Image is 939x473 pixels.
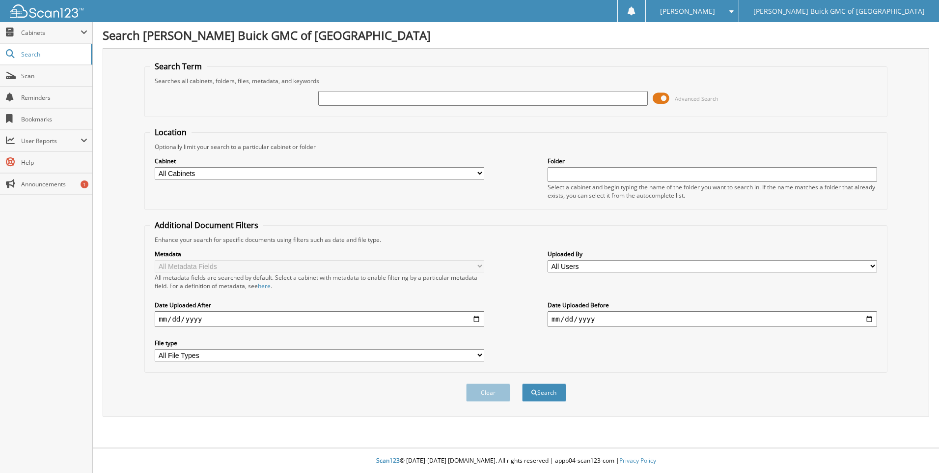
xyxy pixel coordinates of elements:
label: Date Uploaded After [155,301,484,309]
div: Select a cabinet and begin typing the name of the folder you want to search in. If the name match... [548,183,877,200]
button: Clear [466,384,510,402]
label: Cabinet [155,157,484,165]
span: Cabinets [21,29,81,37]
div: Optionally limit your search to a particular cabinet or folder [150,143,882,151]
input: end [548,311,877,327]
label: Folder [548,157,877,165]
legend: Search Term [150,61,207,72]
span: Scan123 [376,456,400,465]
span: Advanced Search [675,95,718,102]
div: 1 [81,180,88,188]
a: here [258,282,271,290]
h1: Search [PERSON_NAME] Buick GMC of [GEOGRAPHIC_DATA] [103,27,929,43]
button: Search [522,384,566,402]
img: scan123-logo-white.svg [10,4,83,18]
span: Search [21,50,86,59]
div: All metadata fields are searched by default. Select a cabinet with metadata to enable filtering b... [155,273,484,290]
span: Reminders [21,93,87,102]
label: Uploaded By [548,250,877,258]
div: Enhance your search for specific documents using filters such as date and file type. [150,236,882,244]
span: Announcements [21,180,87,188]
a: Privacy Policy [619,456,656,465]
span: Help [21,158,87,167]
label: Metadata [155,250,484,258]
span: Bookmarks [21,115,87,123]
span: User Reports [21,137,81,145]
legend: Additional Document Filters [150,220,263,231]
label: Date Uploaded Before [548,301,877,309]
span: Scan [21,72,87,80]
label: File type [155,339,484,347]
legend: Location [150,127,192,138]
div: Searches all cabinets, folders, files, metadata, and keywords [150,77,882,85]
span: [PERSON_NAME] [660,8,715,14]
input: start [155,311,484,327]
div: © [DATE]-[DATE] [DOMAIN_NAME]. All rights reserved | appb04-scan123-com | [93,449,939,473]
span: [PERSON_NAME] Buick GMC of [GEOGRAPHIC_DATA] [753,8,925,14]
